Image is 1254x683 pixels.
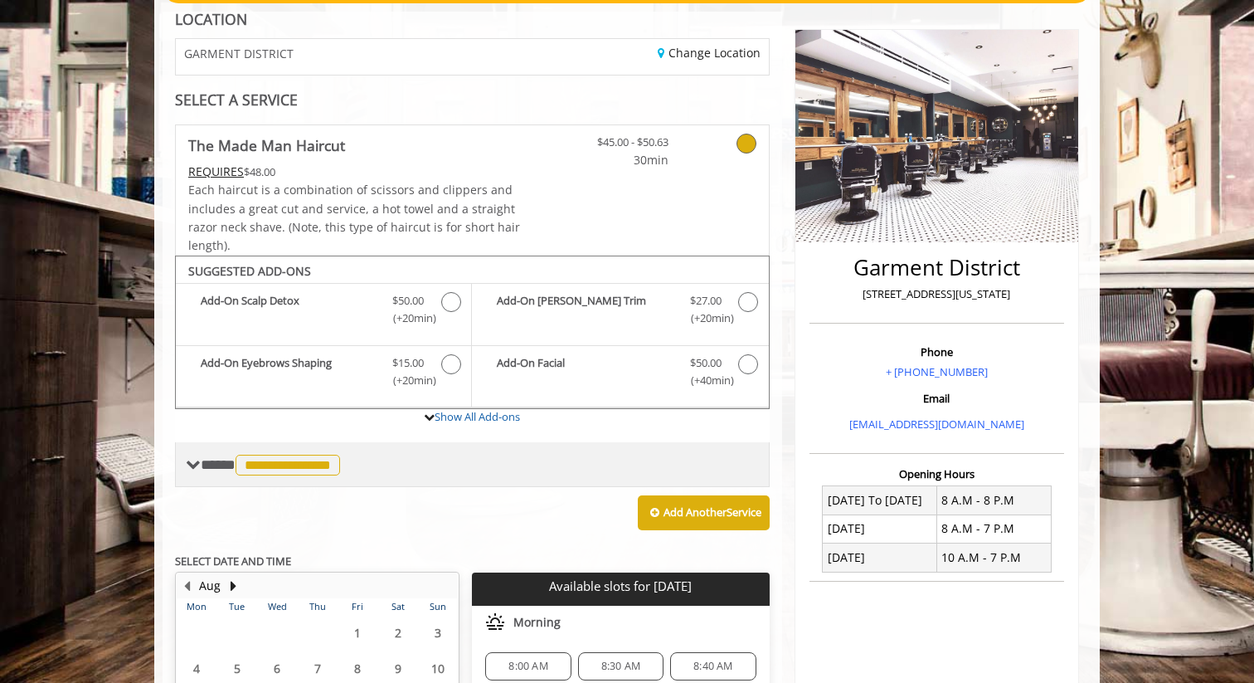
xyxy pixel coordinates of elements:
[480,354,760,393] label: Add-On Facial
[201,354,376,389] b: Add-On Eyebrows Shaping
[638,495,770,530] button: Add AnotherService
[188,163,244,179] span: This service needs some Advance to be paid before we block your appointment
[693,660,732,673] span: 8:40 AM
[184,47,294,60] span: GARMENT DISTRICT
[479,579,762,593] p: Available slots for [DATE]
[497,354,673,389] b: Add-On Facial
[188,163,522,181] div: $48.00
[823,515,937,543] td: [DATE]
[188,263,311,279] b: SUGGESTED ADD-ONS
[936,515,1051,543] td: 8 A.M - 7 P.M
[601,660,640,673] span: 8:30 AM
[663,505,761,520] b: Add Another Service
[849,417,1024,432] a: [EMAIL_ADDRESS][DOMAIN_NAME]
[216,598,256,615] th: Tue
[188,182,520,253] span: Each haircut is a combination of scissors and clippers and includes a great cut and service, a ho...
[175,92,770,108] div: SELECT A SERVICE
[681,372,730,389] span: (+40min )
[188,134,345,157] b: The Made Man Haircut
[485,652,571,681] div: 8:00 AM
[226,577,240,595] button: Next Month
[814,285,1060,303] p: [STREET_ADDRESS][US_STATE]
[480,292,760,331] label: Add-On Beard Trim
[814,256,1060,280] h2: Garment District
[936,486,1051,515] td: 8 A.M - 8 P.M
[377,598,417,615] th: Sat
[184,354,463,393] label: Add-On Eyebrows Shaping
[384,372,433,389] span: (+20min )
[690,354,722,372] span: $50.00
[571,125,668,169] a: $45.00 - $50.63
[175,9,247,29] b: LOCATION
[571,151,668,169] span: 30min
[199,577,221,595] button: Aug
[936,544,1051,572] td: 10 A.M - 7 P.M
[392,292,424,310] span: $50.00
[418,598,459,615] th: Sun
[180,577,193,595] button: Previous Month
[338,598,377,615] th: Fri
[658,45,761,61] a: Change Location
[297,598,337,615] th: Thu
[578,652,663,681] div: 8:30 AM
[681,310,730,327] span: (+20min )
[201,292,376,327] b: Add-On Scalp Detox
[508,660,547,673] span: 8:00 AM
[814,393,1060,404] h3: Email
[670,652,756,681] div: 8:40 AM
[184,292,463,331] label: Add-On Scalp Detox
[257,598,297,615] th: Wed
[177,598,216,615] th: Mon
[392,354,424,372] span: $15.00
[435,409,520,424] a: Show All Add-ons
[690,292,722,310] span: $27.00
[497,292,673,327] b: Add-On [PERSON_NAME] Trim
[384,310,433,327] span: (+20min )
[886,364,988,379] a: + [PHONE_NUMBER]
[175,554,291,568] b: SELECT DATE AND TIME
[823,544,937,572] td: [DATE]
[823,486,937,515] td: [DATE] To [DATE]
[485,612,505,632] img: morning slots
[513,616,561,629] span: Morning
[809,468,1064,480] h3: Opening Hours
[175,256,770,410] div: The Made Man Haircut Add-onS
[814,346,1060,358] h3: Phone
